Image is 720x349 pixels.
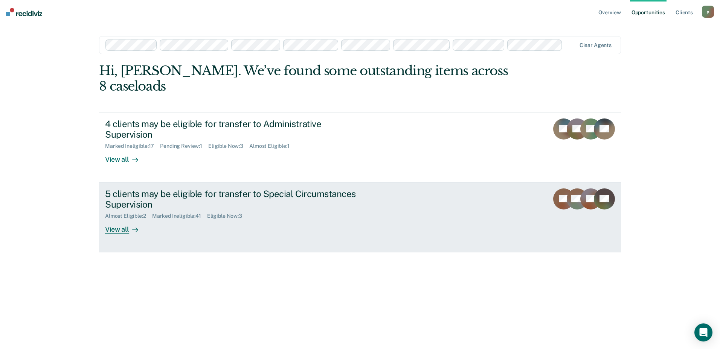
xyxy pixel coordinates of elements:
div: Almost Eligible : 2 [105,213,152,219]
div: 4 clients may be eligible for transfer to Administrative Supervision [105,118,369,140]
div: Pending Review : 1 [160,143,208,149]
div: 5 clients may be eligible for transfer to Special Circumstances Supervision [105,188,369,210]
div: View all [105,149,147,164]
div: Eligible Now : 3 [207,213,248,219]
div: View all [105,219,147,234]
button: p [702,6,714,18]
div: Open Intercom Messenger [694,323,712,341]
a: 4 clients may be eligible for transfer to Administrative SupervisionMarked Ineligible:17Pending R... [99,112,621,182]
a: 5 clients may be eligible for transfer to Special Circumstances SupervisionAlmost Eligible:2Marke... [99,182,621,252]
div: Marked Ineligible : 41 [152,213,207,219]
img: Recidiviz [6,8,42,16]
div: Clear agents [580,42,612,49]
div: Hi, [PERSON_NAME]. We’ve found some outstanding items across 8 caseloads [99,63,517,94]
div: Eligible Now : 3 [208,143,249,149]
div: Marked Ineligible : 17 [105,143,160,149]
div: Almost Eligible : 1 [249,143,296,149]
